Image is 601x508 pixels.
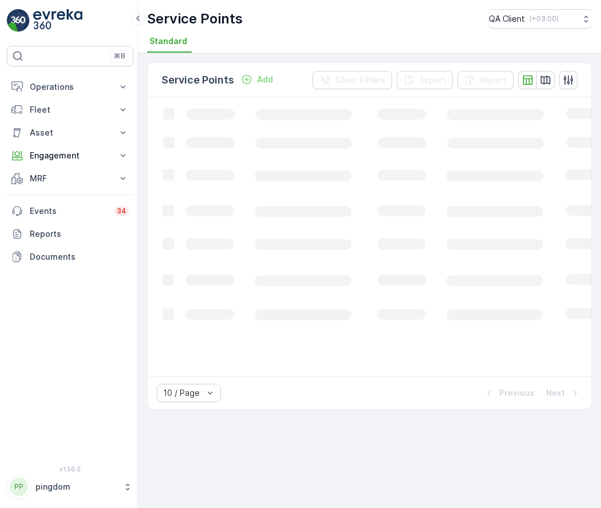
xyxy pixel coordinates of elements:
p: Next [546,387,565,399]
button: MRF [7,167,133,190]
p: pingdom [35,481,117,493]
p: 34 [117,207,126,216]
p: ( +03:00 ) [529,14,559,23]
p: Events [30,205,108,217]
p: MRF [30,173,110,184]
button: Operations [7,76,133,98]
button: Next [545,386,582,400]
p: Operations [30,81,110,93]
p: Asset [30,127,110,138]
span: v 1.50.0 [7,466,133,473]
p: QA Client [489,13,525,25]
button: Previous [482,386,536,400]
p: Engagement [30,150,110,161]
button: PPpingdom [7,475,133,499]
button: Export [397,71,453,89]
button: Engagement [7,144,133,167]
p: Add [257,74,273,85]
div: PP [10,478,28,496]
a: Reports [7,223,133,245]
button: QA Client(+03:00) [489,9,592,29]
p: ⌘B [114,51,125,61]
img: logo_light-DOdMpM7g.png [33,9,82,32]
p: Clear Filters [335,74,385,86]
button: Fleet [7,98,133,121]
img: logo [7,9,30,32]
button: Clear Filters [313,71,392,89]
p: Documents [30,251,129,263]
p: Reports [30,228,129,240]
a: Documents [7,245,133,268]
button: Asset [7,121,133,144]
p: Previous [499,387,535,399]
span: Standard [149,35,187,47]
button: Import [457,71,513,89]
p: Fleet [30,104,110,116]
a: Events34 [7,200,133,223]
p: Service Points [147,10,243,28]
button: Add [236,73,278,86]
p: Import [480,74,507,86]
p: Export [420,74,446,86]
p: Service Points [161,72,234,88]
